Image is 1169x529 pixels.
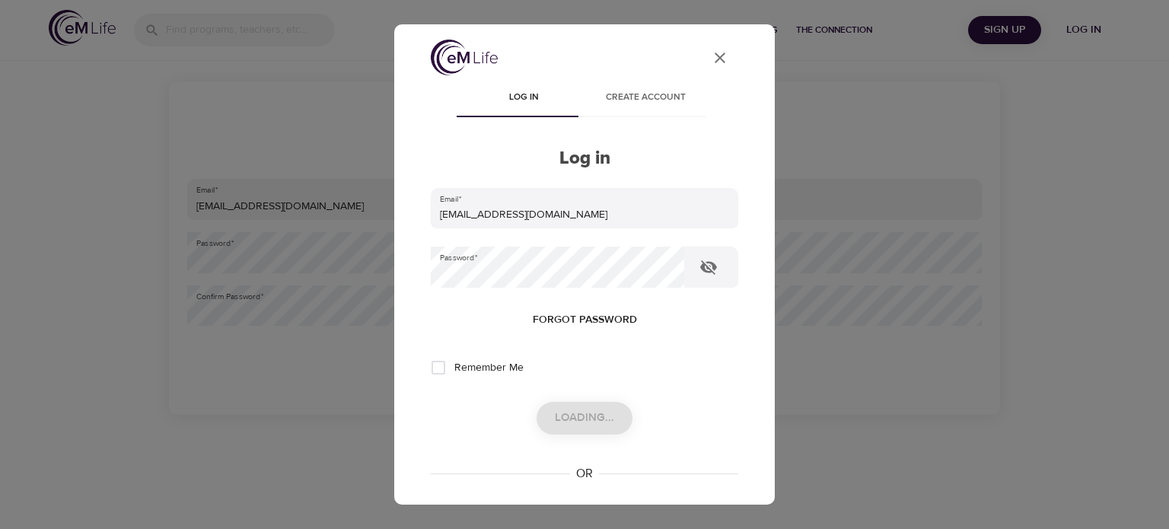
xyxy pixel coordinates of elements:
[454,360,524,376] span: Remember Me
[594,90,697,106] span: Create account
[702,40,738,76] button: close
[431,81,738,117] div: disabled tabs example
[472,90,575,106] span: Log in
[431,40,498,75] img: logo
[533,311,637,330] span: Forgot password
[431,148,738,170] h2: Log in
[527,306,643,334] button: Forgot password
[570,465,599,483] div: OR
